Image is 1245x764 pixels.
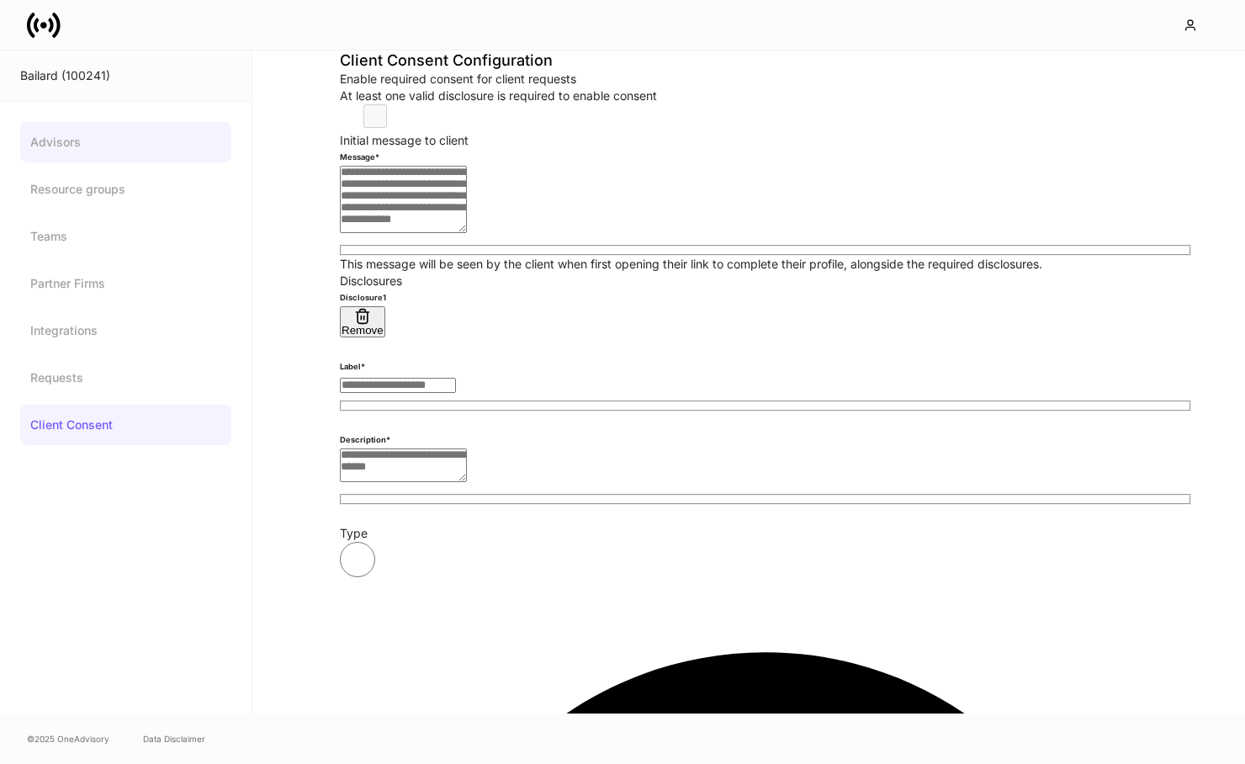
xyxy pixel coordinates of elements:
[340,289,1191,306] h6: Disclosure 1
[340,525,1191,542] p: Type
[20,122,231,162] a: Advisors
[143,732,205,745] a: Data Disclaimer
[27,732,109,745] span: © 2025 OneAdvisory
[340,132,1191,149] div: Initial message to client
[342,325,384,336] div: Remove
[340,256,1191,273] p: This message will be seen by the client when first opening their link to complete their profile, ...
[20,67,231,84] div: Bailard (100241)
[20,169,231,210] a: Resource groups
[340,432,390,448] h6: Description
[340,358,365,375] h6: Label
[20,216,231,257] a: Teams
[20,358,231,398] a: Requests
[340,306,385,337] button: Remove
[20,310,231,351] a: Integrations
[340,149,379,166] h6: Message
[340,88,1191,104] p: At least one valid disclosure is required to enable consent
[20,405,231,445] a: Client Consent
[340,71,1191,88] p: Enable required consent for client requests
[340,273,1191,289] div: Disclosures
[340,50,1191,71] h4: Client Consent Configuration
[20,263,231,304] a: Partner Firms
